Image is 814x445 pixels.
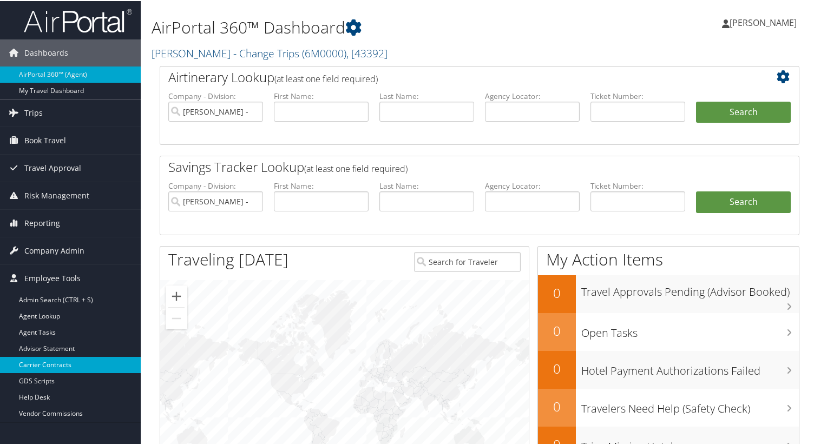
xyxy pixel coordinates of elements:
[722,5,808,38] a: [PERSON_NAME]
[581,319,799,340] h3: Open Tasks
[24,209,60,236] span: Reporting
[379,90,474,101] label: Last Name:
[168,90,263,101] label: Company - Division:
[152,45,388,59] a: [PERSON_NAME] - Change Trips
[168,180,263,190] label: Company - Division:
[304,162,408,174] span: (at least one field required)
[168,247,288,270] h1: Traveling [DATE]
[166,307,187,328] button: Zoom out
[152,15,589,38] h1: AirPortal 360™ Dashboard
[379,180,474,190] label: Last Name:
[414,251,521,271] input: Search for Traveler
[274,90,369,101] label: First Name:
[581,357,799,377] h3: Hotel Payment Authorizations Failed
[346,45,388,59] span: , [ 43392 ]
[24,236,84,263] span: Company Admin
[538,396,576,415] h2: 0
[24,38,68,65] span: Dashboards
[538,321,576,339] h2: 0
[485,180,580,190] label: Agency Locator:
[590,180,685,190] label: Ticket Number:
[581,395,799,415] h3: Travelers Need Help (Safety Check)
[166,284,187,306] button: Zoom in
[696,190,791,212] a: Search
[168,190,263,210] input: search accounts
[538,358,576,377] h2: 0
[302,45,346,59] span: ( 6M0000 )
[485,90,580,101] label: Agency Locator:
[24,126,66,153] span: Book Travel
[581,278,799,298] h3: Travel Approvals Pending (Advisor Booked)
[24,181,89,208] span: Risk Management
[168,67,738,85] h2: Airtinerary Lookup
[538,283,576,301] h2: 0
[24,98,43,125] span: Trips
[274,72,378,84] span: (at least one field required)
[24,154,81,181] span: Travel Approval
[24,264,81,291] span: Employee Tools
[538,350,799,388] a: 0Hotel Payment Authorizations Failed
[274,180,369,190] label: First Name:
[730,16,797,28] span: [PERSON_NAME]
[590,90,685,101] label: Ticket Number:
[538,388,799,426] a: 0Travelers Need Help (Safety Check)
[168,157,738,175] h2: Savings Tracker Lookup
[24,7,132,32] img: airportal-logo.png
[696,101,791,122] button: Search
[538,247,799,270] h1: My Action Items
[538,312,799,350] a: 0Open Tasks
[538,274,799,312] a: 0Travel Approvals Pending (Advisor Booked)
